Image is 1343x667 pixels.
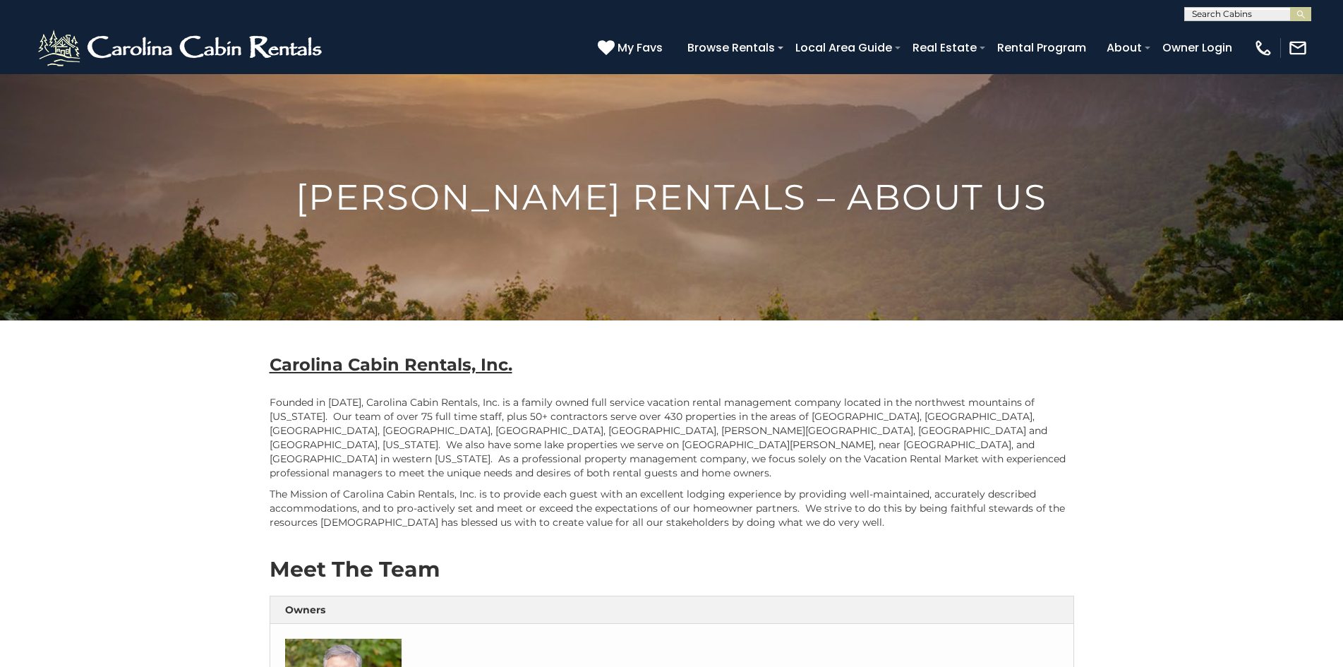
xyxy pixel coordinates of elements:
[1155,35,1239,60] a: Owner Login
[618,39,663,56] span: My Favs
[35,27,328,69] img: White-1-2.png
[1288,38,1308,58] img: mail-regular-white.png
[680,35,782,60] a: Browse Rentals
[598,39,666,57] a: My Favs
[1253,38,1273,58] img: phone-regular-white.png
[270,556,440,582] strong: Meet The Team
[990,35,1093,60] a: Rental Program
[270,354,512,375] b: Carolina Cabin Rentals, Inc.
[905,35,984,60] a: Real Estate
[270,395,1074,480] p: Founded in [DATE], Carolina Cabin Rentals, Inc. is a family owned full service vacation rental ma...
[788,35,899,60] a: Local Area Guide
[285,603,325,616] strong: Owners
[1100,35,1149,60] a: About
[270,487,1074,529] p: The Mission of Carolina Cabin Rentals, Inc. is to provide each guest with an excellent lodging ex...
